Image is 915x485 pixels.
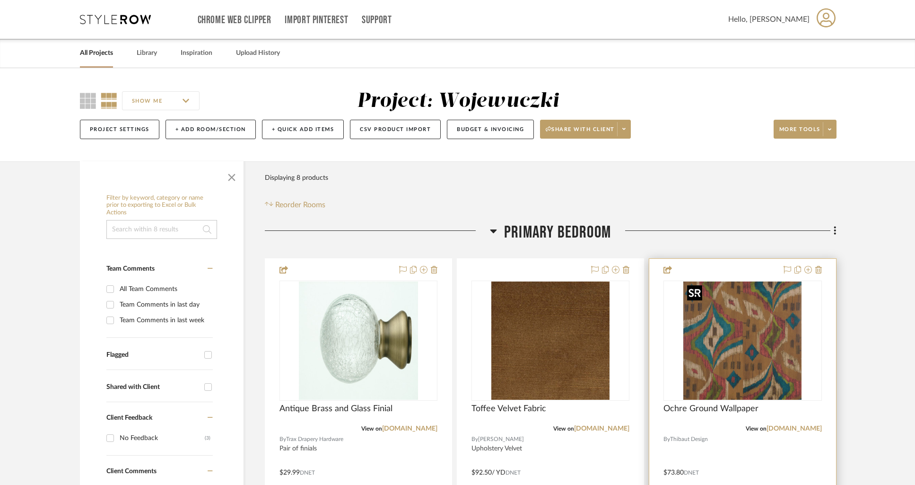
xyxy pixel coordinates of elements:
button: + Add Room/Section [166,120,256,139]
button: Reorder Rooms [265,199,326,211]
span: View on [746,426,767,432]
span: Client Comments [106,468,157,475]
a: Import Pinterest [285,16,348,24]
div: Team Comments in last week [120,313,210,328]
a: Inspiration [181,47,212,60]
button: Share with client [540,120,631,139]
span: Ochre Ground Wallpaper [663,404,758,414]
a: Upload History [236,47,280,60]
span: Thibaut Design [670,435,708,444]
a: [DOMAIN_NAME] [767,425,822,432]
div: Shared with Client [106,383,200,391]
span: View on [361,426,382,432]
button: Budget & Invoicing [447,120,534,139]
span: Client Feedback [106,414,152,421]
span: Antique Brass and Glass Finial [279,404,392,414]
img: Toffee Velvet Fabric [491,282,610,400]
span: Team Comments [106,265,155,272]
div: No Feedback [120,431,205,446]
span: [PERSON_NAME] [478,435,524,444]
div: (3) [205,431,210,446]
a: Library [137,47,157,60]
span: More tools [779,126,820,140]
div: Flagged [106,351,200,359]
span: By [279,435,286,444]
img: Ochre Ground Wallpaper [683,282,802,400]
span: Toffee Velvet Fabric [471,404,546,414]
a: Chrome Web Clipper [198,16,271,24]
span: Hello, [PERSON_NAME] [728,14,810,25]
input: Search within 8 results [106,220,217,239]
div: Displaying 8 products [265,168,328,187]
button: CSV Product Import [350,120,441,139]
button: Close [222,166,241,185]
a: All Projects [80,47,113,60]
span: Primary Bedroom [504,222,611,243]
div: Project: Wojewuczki [357,91,559,111]
div: 0 [664,281,821,400]
span: View on [553,426,574,432]
img: Antique Brass and Glass Finial [299,282,418,400]
span: Reorder Rooms [275,199,325,211]
button: More tools [774,120,837,139]
a: Support [362,16,392,24]
button: + Quick Add Items [262,120,344,139]
div: Team Comments in last day [120,297,210,312]
div: All Team Comments [120,282,210,297]
button: Project Settings [80,120,159,139]
span: Trax Drapery Hardware [286,435,343,444]
span: By [663,435,670,444]
a: [DOMAIN_NAME] [574,425,629,432]
a: [DOMAIN_NAME] [382,425,437,432]
span: By [471,435,478,444]
h6: Filter by keyword, category or name prior to exporting to Excel or Bulk Actions [106,194,217,217]
span: Share with client [546,126,615,140]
